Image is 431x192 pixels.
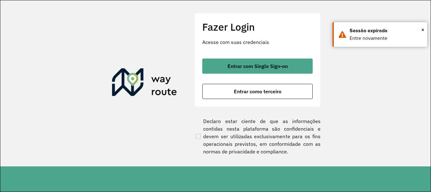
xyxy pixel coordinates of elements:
div: Entre novamente [350,34,422,42]
span: Entrar com Single Sign-on [227,64,288,69]
img: Roteirizador AmbevTech [112,68,177,99]
button: Close [421,25,424,34]
span: Entrar como terceiro [234,89,281,94]
div: Sessão expirada [350,27,422,34]
button: button [202,59,313,74]
span: × [421,25,424,34]
button: button [202,84,313,99]
h2: Fazer Login [202,21,313,33]
label: Declaro estar ciente de que as informações contidas nesta plataforma são confidenciais e devem se... [194,117,321,155]
p: Acesse com suas credenciais [202,38,313,46]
